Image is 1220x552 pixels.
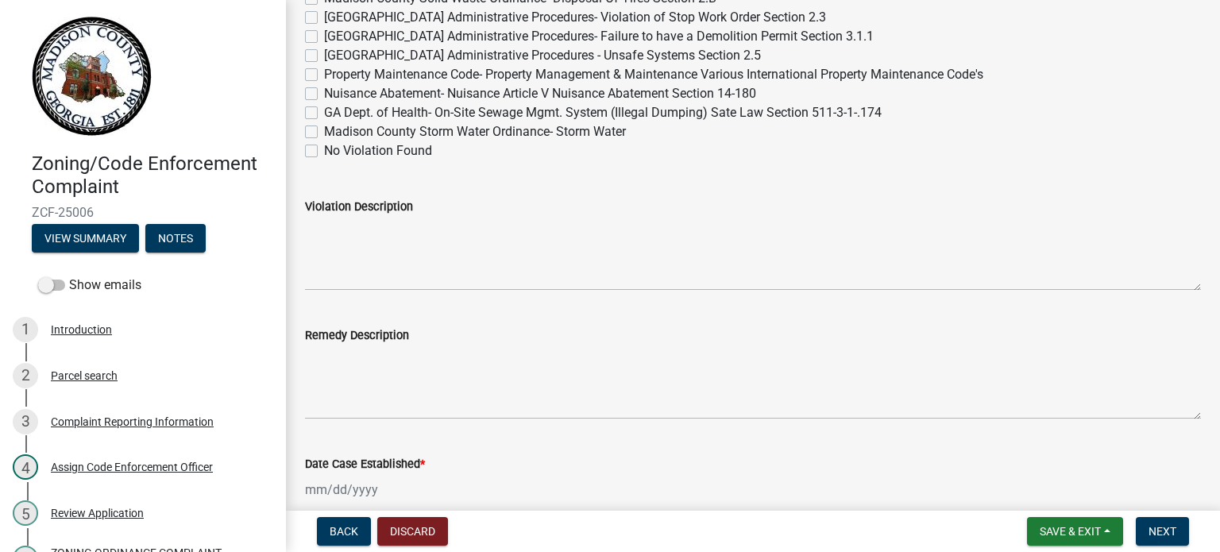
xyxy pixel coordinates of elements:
button: View Summary [32,224,139,253]
label: Date Case Established [305,459,425,470]
label: GA Dept. of Health- On-Site Sewage Mgmt. System (Illegal Dumping) Sate Law Section 511-3-1-.174 [324,103,882,122]
span: ZCF-25006 [32,205,254,220]
button: Discard [377,517,448,546]
wm-modal-confirm: Notes [145,233,206,245]
span: Save & Exit [1040,525,1101,538]
div: Assign Code Enforcement Officer [51,461,213,473]
div: Complaint Reporting Information [51,416,214,427]
label: Madison County Storm Water Ordinance- Storm Water [324,122,626,141]
label: Nuisance Abatement- Nuisance Article V Nuisance Abatement Section 14-180 [324,84,756,103]
div: Introduction [51,324,112,335]
div: 3 [13,409,38,434]
div: 4 [13,454,38,480]
span: Next [1149,525,1176,538]
div: 2 [13,363,38,388]
div: Parcel search [51,370,118,381]
button: Next [1136,517,1189,546]
div: 5 [13,500,38,526]
div: Review Application [51,508,144,519]
img: Madison County, Georgia [32,17,152,136]
label: Violation Description [305,202,413,213]
span: Back [330,525,358,538]
button: Save & Exit [1027,517,1123,546]
label: Remedy Description [305,330,409,342]
wm-modal-confirm: Summary [32,233,139,245]
label: [GEOGRAPHIC_DATA] Administrative Procedures - Unsafe Systems Section 2.5 [324,46,761,65]
label: Property Maintenance Code- Property Management & Maintenance Various International Property Maint... [324,65,983,84]
button: Notes [145,224,206,253]
label: [GEOGRAPHIC_DATA] Administrative Procedures- Violation of Stop Work Order Section 2.3 [324,8,826,27]
button: Back [317,517,371,546]
div: 1 [13,317,38,342]
label: [GEOGRAPHIC_DATA] Administrative Procedures- Failure to have a Demolition Permit Section 3.1.1 [324,27,874,46]
label: Show emails [38,276,141,295]
label: No Violation Found [324,141,432,160]
input: mm/dd/yyyy [305,473,450,506]
h4: Zoning/Code Enforcement Complaint [32,152,273,199]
